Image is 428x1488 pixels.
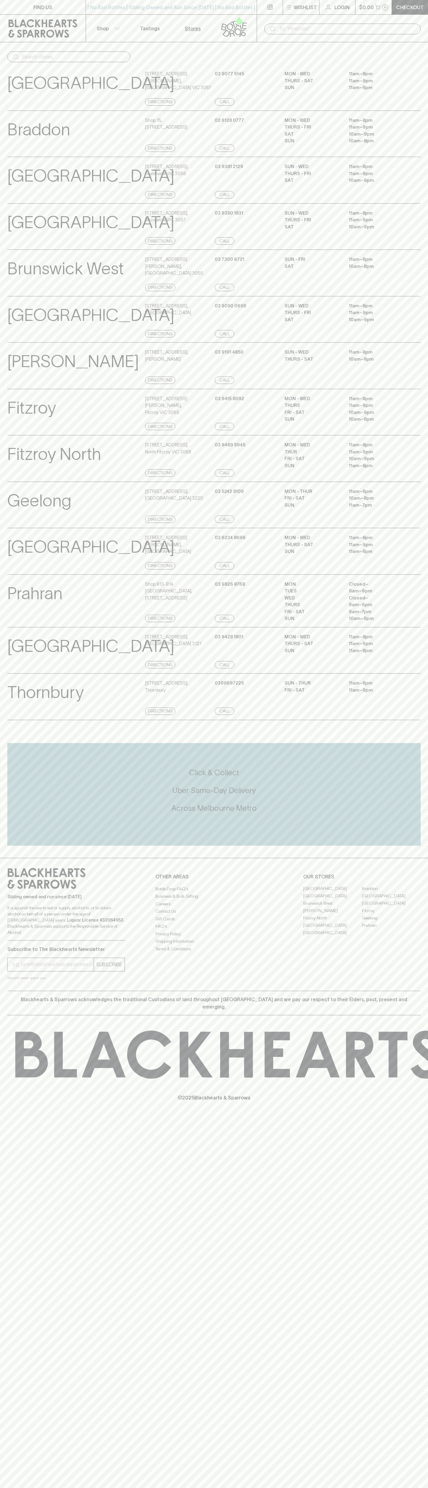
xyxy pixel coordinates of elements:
p: 03 9050 0659 [215,302,246,310]
p: MON - THUR [285,488,340,495]
p: Fitzroy North [7,442,101,467]
p: 11am – 8pm [349,163,404,170]
p: 11am – 8pm [349,70,404,77]
a: Fitzroy North [303,915,362,922]
p: 11am – 8pm [349,442,404,449]
p: [STREET_ADDRESS] , [GEOGRAPHIC_DATA] 3220 [145,488,203,502]
p: 03 9489 5945 [215,442,245,449]
p: Login [334,4,350,11]
p: 11am – 8pm [349,647,404,654]
a: Business & Bulk Gifting [155,893,273,900]
a: Brunswick West [303,900,362,907]
p: THURS - FRI [285,170,340,177]
p: SUN - FRI [285,256,340,263]
a: [GEOGRAPHIC_DATA] [362,900,421,907]
p: [GEOGRAPHIC_DATA] [7,210,174,235]
p: THURS - SAT [285,356,340,363]
p: FRI - SAT [285,608,340,615]
p: MON - WED [285,442,340,449]
p: It is against the law to sell or supply alcohol to, or to obtain alcohol on behalf of a person un... [7,905,125,935]
p: 11am – 8pm [349,117,404,124]
p: SUN [285,84,340,91]
p: 11am – 8pm [349,488,404,495]
p: 11am – 8pm [349,302,404,310]
p: [GEOGRAPHIC_DATA] [7,163,174,189]
p: SUN - WED [285,349,340,356]
p: 0399697225 [215,680,244,687]
p: THURS - FRI [285,124,340,131]
a: Call [215,661,234,668]
a: Call [215,423,234,430]
p: 11am – 9pm [349,640,404,647]
p: Shop [97,25,109,32]
p: [STREET_ADDRESS] , North Fitzroy VIC 3068 [145,442,191,455]
button: SUBSCRIBE [94,958,125,971]
p: MON - WED [285,395,340,402]
input: Try "Pinot noir" [279,24,416,34]
p: SAT [285,131,340,138]
p: 11am – 7pm [349,502,404,509]
p: 11am – 9pm [349,449,404,456]
p: 10am – 8pm [349,416,404,423]
p: Braddon [7,117,70,142]
p: FRI - SAT [285,455,340,462]
p: MON - WED [285,633,340,641]
p: 11am – 8pm [349,534,404,541]
a: Directions [145,469,175,477]
a: Call [215,562,234,569]
p: 11am – 9pm [349,541,404,548]
p: [GEOGRAPHIC_DATA] [7,70,174,96]
p: MON [285,581,340,588]
a: Directions [145,330,175,337]
p: 10am – 9pm [349,224,404,231]
p: 11am – 9pm [349,77,404,85]
input: Search stores [22,52,125,62]
p: MON - WED [285,117,340,124]
strong: Liquor License #32064953 [67,918,123,922]
a: Call [215,98,234,106]
a: Call [215,145,234,152]
p: 10am – 9pm [349,455,404,462]
p: Sibling owned and run since [DATE] [7,894,125,900]
p: OUR STORES [303,873,421,880]
p: FRI - SAT [285,495,340,502]
p: SUN - WED [285,210,340,217]
a: Shipping Information [155,938,273,945]
a: Stores [171,15,214,42]
p: 11am – 9pm [349,216,404,224]
p: SUN [285,502,340,509]
p: 9am – 7pm [349,608,404,615]
p: Geelong [7,488,71,513]
p: 11am – 9pm [349,170,404,177]
p: THURS - SAT [285,77,340,85]
a: Prahran [362,922,421,929]
p: SUN [285,615,340,622]
p: 11am – 8pm [349,633,404,641]
h5: Uber Same-Day Delivery [7,785,421,795]
p: SAT [285,177,340,184]
a: Directions [145,423,175,430]
p: THURS [285,402,340,409]
input: e.g. jane@blackheartsandsparrows.com.au [12,960,94,969]
p: $0.00 [359,4,374,11]
p: 03 9826 8768 [215,581,245,588]
p: OTHER AREAS [155,873,273,880]
p: 0 [384,6,386,9]
a: [GEOGRAPHIC_DATA] [362,892,421,900]
p: [STREET_ADDRESS][PERSON_NAME] , [GEOGRAPHIC_DATA] VIC 3067 [145,70,213,91]
h5: Across Melbourne Metro [7,803,421,813]
p: SUN - WED [285,163,340,170]
a: Tastings [128,15,171,42]
p: [STREET_ADDRESS] , [GEOGRAPHIC_DATA] [145,302,191,316]
p: 03 9415 8092 [215,395,244,402]
a: Directions [145,661,175,668]
p: Fitzroy [7,395,56,421]
a: Call [215,708,234,715]
p: THURS - FRI [285,309,340,316]
p: 11am – 8pm [349,548,404,555]
p: [STREET_ADDRESS] , Brunswick VIC 3057 [145,210,188,224]
p: Shop 15 , [STREET_ADDRESS] [145,117,187,131]
p: 11am – 8pm [349,462,404,469]
p: [STREET_ADDRESS][PERSON_NAME] , [GEOGRAPHIC_DATA] 3055 [145,256,213,277]
p: SUN - WED [285,302,340,310]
